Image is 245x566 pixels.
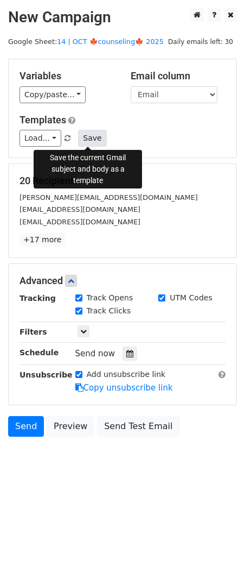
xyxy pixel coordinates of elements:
h2: New Campaign [8,8,237,27]
h5: Email column [131,70,225,82]
a: 14 | OCT 🍁counseling🍁 2025 [57,37,164,46]
a: +17 more [20,233,65,247]
div: Save the current Gmail subject and body as a template [34,150,142,188]
small: Google Sheet: [8,37,164,46]
strong: Filters [20,328,47,336]
a: Daily emails left: 30 [164,37,237,46]
a: Load... [20,130,61,147]
label: Add unsubscribe link [87,369,166,380]
a: Preview [47,416,94,437]
label: Track Opens [87,292,133,304]
label: UTM Codes [170,292,212,304]
h5: Advanced [20,275,225,287]
small: [EMAIL_ADDRESS][DOMAIN_NAME] [20,218,140,226]
span: Daily emails left: 30 [164,36,237,48]
h5: 20 Recipients [20,175,225,187]
a: Templates [20,114,66,125]
small: [EMAIL_ADDRESS][DOMAIN_NAME] [20,205,140,213]
h5: Variables [20,70,114,82]
a: Copy unsubscribe link [75,383,173,393]
a: Copy/paste... [20,86,86,103]
strong: Unsubscribe [20,370,73,379]
strong: Schedule [20,348,59,357]
strong: Tracking [20,294,56,303]
button: Save [78,130,106,147]
label: Track Clicks [87,305,131,317]
small: [PERSON_NAME][EMAIL_ADDRESS][DOMAIN_NAME] [20,193,198,202]
span: Send now [75,349,115,359]
a: Send [8,416,44,437]
a: Send Test Email [97,416,179,437]
iframe: Chat Widget [191,514,245,566]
